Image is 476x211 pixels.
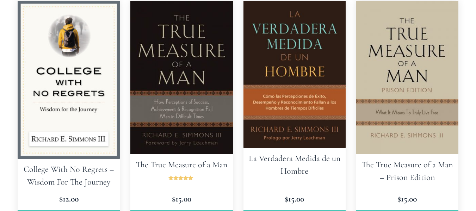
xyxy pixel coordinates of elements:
[243,1,346,205] a: La Verdadera Medida de un Hombre $15.00
[18,159,120,193] h2: College With No Regrets – Wisdom For The Journey
[130,1,233,154] img: The True Measure of a Man
[18,1,120,159] img: College With No Regrets - Wisdom For The Journey
[59,194,79,204] bdi: 12.00
[356,154,458,188] h2: The True Measure of a Man – Prison Edition
[130,1,233,205] a: The True Measure of a ManRated 5.00 out of 5 $15.00
[243,1,346,148] img: La Verdadera Medida de un Hombre
[397,194,401,204] span: $
[285,194,288,204] span: $
[59,194,63,204] span: $
[130,154,233,175] h2: The True Measure of a Man
[168,175,194,180] div: Rated 5.00 out of 5
[18,1,120,205] a: College With No Regrets – Wisdom For The Journey $12.00
[172,194,175,204] span: $
[356,1,458,205] a: The True Measure of a Man – Prison Edition $15.00
[243,148,346,182] h2: La Verdadera Medida de un Hombre
[285,194,304,204] bdi: 15.00
[397,194,417,204] bdi: 15.00
[168,175,194,197] span: Rated out of 5
[356,1,458,154] img: The True Measure of a Man - Prison Edition
[172,194,191,204] bdi: 15.00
